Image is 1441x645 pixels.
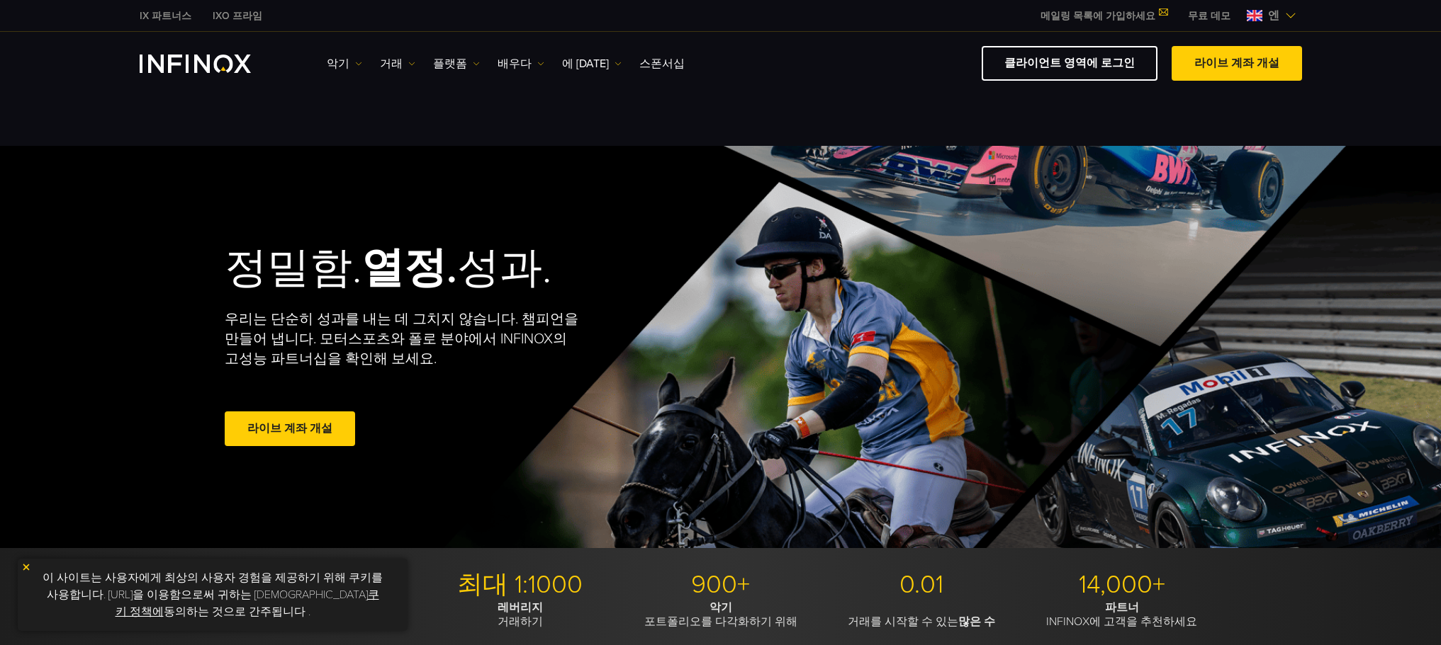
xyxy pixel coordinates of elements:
[691,569,750,600] font: 900+
[43,571,383,602] font: 이 사이트는 사용자에게 최상의 사용자 경험을 제공하기 위해 쿠키를 사용합니다. [URL]을 이용함으로써 귀하는 [DEMOGRAPHIC_DATA]
[1188,10,1230,22] font: 무료 데모
[327,55,362,72] a: 악기
[562,57,609,71] font: 에 [DATE]
[639,55,685,72] a: 스폰서십
[498,615,543,629] font: 거래하기
[433,57,467,71] font: 플랫폼
[639,57,685,71] font: 스폰서십
[1079,569,1165,600] font: 14,000+
[899,569,943,600] font: 0.01
[498,57,532,71] font: 배우다
[225,311,578,367] font: 우리는 단순히 성과를 내는 데 그치지 않습니다. 챔피언을 만들어 냅니다. 모터스포츠와 폴로 분야에서 INFINOX의 고성능 파트너십을 확인해 보세요.
[433,55,480,72] a: 플랫폼
[1041,10,1155,22] font: 메일링 목록에 가입하세요
[1004,56,1135,70] font: 클라이언트 영역에 로그인
[1105,600,1139,615] font: 파트너
[225,243,361,294] font: 정밀함.
[164,605,310,619] font: 동의하는 것으로 간주됩니다 .
[710,600,732,615] font: 악기
[327,57,349,71] font: 악기
[380,55,415,72] a: 거래
[202,8,273,23] a: 인피녹스
[129,8,202,23] a: 인피녹스
[1177,8,1241,23] a: 인피녹스 메뉴
[140,55,284,73] a: INFINOX 로고
[361,243,457,294] font: 열정.
[1030,10,1177,22] a: 메일링 목록에 가입하세요
[1172,46,1302,81] a: 라이브 계좌 개설
[1268,8,1279,23] font: 엔
[644,615,797,629] font: 포트폴리오를 다각화하기 위해
[247,421,332,435] font: 라이브 계좌 개설
[140,10,191,22] font: IX 파트너스
[457,243,551,294] font: 성과.
[225,411,355,446] a: 라이브 계좌 개설
[21,562,31,572] img: 노란색 닫기 아이콘
[457,569,583,600] font: 최대 1:1000
[380,57,403,71] font: 거래
[498,600,543,615] font: 레버리지
[562,55,622,72] a: 에 [DATE]
[498,55,544,72] a: 배우다
[982,46,1157,81] a: 클라이언트 영역에 로그인
[1046,615,1197,629] font: INFINOX에 고객을 추천하세요
[1194,56,1279,70] font: 라이브 계좌 개설
[958,615,995,629] font: 많은 수
[213,10,262,22] font: IXO 프라임
[848,615,958,629] font: 거래를 시작할 수 있는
